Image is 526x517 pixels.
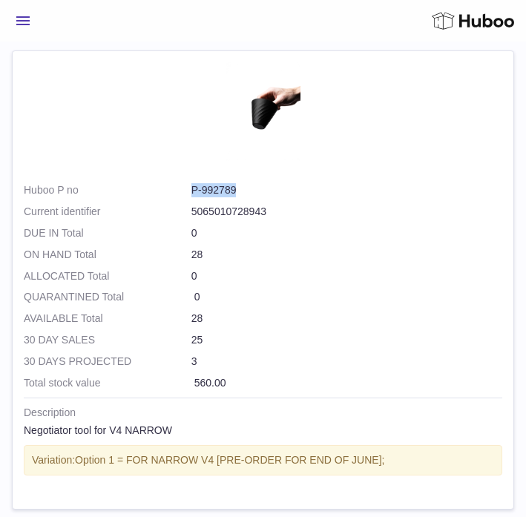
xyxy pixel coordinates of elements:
[24,406,502,424] strong: Description
[24,226,191,240] strong: DUE IN Total
[24,269,191,283] strong: ALLOCATED Total
[24,355,502,376] td: 3
[24,183,191,197] dt: Huboo P no
[24,205,191,219] dt: Current identifier
[24,248,502,269] td: 28
[24,312,502,333] td: 28
[24,333,502,355] td: 25
[194,291,200,303] span: 0
[226,62,300,161] img: product image
[24,312,191,326] strong: AVAILABLE Total
[24,424,502,438] div: Negotiator tool for V4 NARROW
[24,248,191,262] strong: ON HAND Total
[24,376,191,390] strong: Total stock value
[24,290,191,304] strong: QUARANTINED Total
[24,226,502,248] td: 0
[191,205,502,219] dd: 5065010728943
[24,445,502,475] div: Variation:
[191,183,502,197] dd: P-992789
[194,377,226,389] span: 560.00
[75,454,384,466] span: Option 1 = FOR NARROW V4 [PRE-ORDER FOR END OF JUNE];
[24,355,191,369] strong: 30 DAYS PROJECTED
[24,269,502,291] td: 0
[24,333,191,347] strong: 30 DAY SALES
